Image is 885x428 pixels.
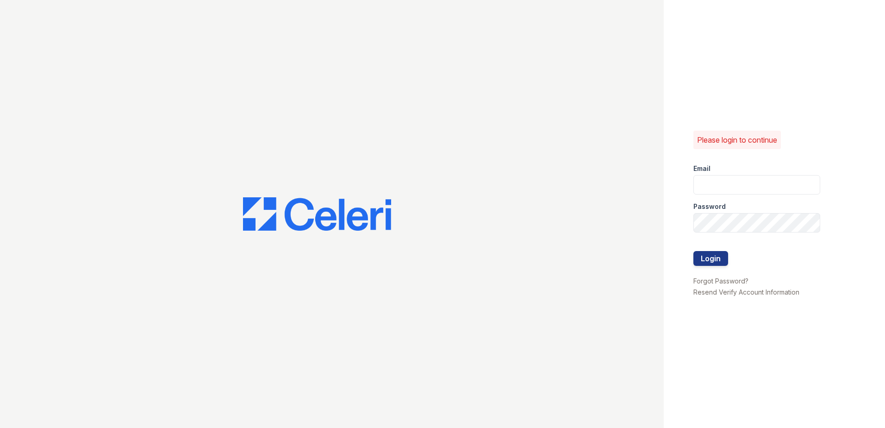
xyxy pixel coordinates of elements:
label: Password [693,202,726,211]
button: Login [693,251,728,266]
a: Resend Verify Account Information [693,288,799,296]
a: Forgot Password? [693,277,748,285]
p: Please login to continue [697,134,777,145]
img: CE_Logo_Blue-a8612792a0a2168367f1c8372b55b34899dd931a85d93a1a3d3e32e68fde9ad4.png [243,197,391,231]
label: Email [693,164,710,173]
